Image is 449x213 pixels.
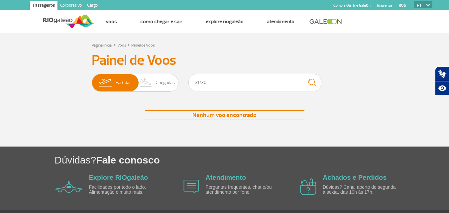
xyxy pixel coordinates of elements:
[435,66,449,81] button: Abrir tradutor de língua de sinais.
[435,81,449,96] button: Abrir recursos assistivos.
[156,74,175,91] span: Chegadas
[30,1,57,11] a: Passageiros
[323,185,399,195] p: Dúvidas? Canal aberto de segunda à sexta, das 10h às 17h.
[89,174,148,181] a: Explore RIOgaleão
[106,18,117,25] a: Voos
[95,74,116,91] img: slider-embarque
[92,43,112,48] a: Página Inicial
[84,1,100,11] a: Cargo
[323,174,387,181] a: Achados e Perdidos
[117,43,126,48] a: Voos
[114,41,116,49] a: >
[55,153,449,167] h1: Dúvidas?
[128,41,130,49] a: >
[57,1,84,11] a: Corporativo
[267,18,294,25] a: Atendimento
[145,110,304,120] div: Nenhum voo encontrado
[399,3,406,8] a: RQS
[56,181,82,193] img: airplane icon
[131,43,155,48] a: Painel de Voos
[96,155,160,165] span: Fale conosco
[183,180,199,193] img: airplane icon
[205,174,246,181] a: Atendimento
[377,3,392,8] a: Imprensa
[435,66,449,96] div: Plugin de acessibilidade da Hand Talk.
[136,74,156,91] img: slider-desembarque
[92,52,358,69] h3: Painel de Voos
[140,18,182,25] a: Como chegar e sair
[188,74,321,91] input: Voo, cidade ou cia aérea
[116,74,132,91] span: Partidas
[333,3,371,8] a: Compra On-line GaleOn
[205,185,282,195] p: Perguntas frequentes, chat e/ou atendimento por fone.
[300,178,316,195] img: airplane icon
[206,18,244,25] a: Explore RIOgaleão
[89,185,166,195] p: Facilidades por todo o lado. Alimentação e muito mais.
